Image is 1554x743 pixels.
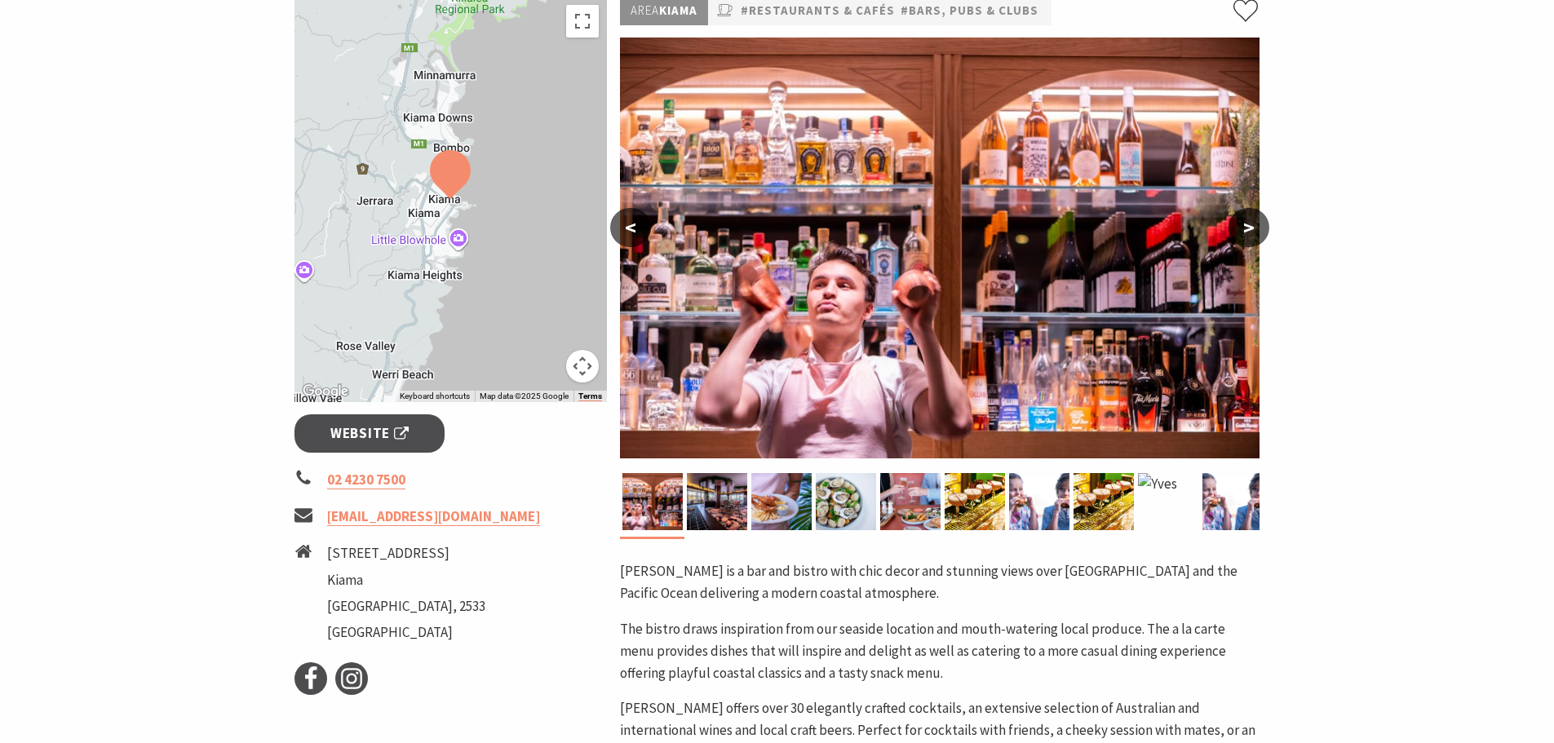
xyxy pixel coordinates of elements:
[566,5,599,38] button: Toggle fullscreen view
[327,542,485,564] li: [STREET_ADDRESS]
[741,1,895,21] a: #Restaurants & Cafés
[816,473,876,530] img: Food
[299,381,352,402] a: Open this area in Google Maps (opens a new window)
[327,621,485,643] li: [GEOGRAPHIC_DATA]
[880,473,941,530] img: Dinner
[1229,208,1269,247] button: >
[327,507,540,526] a: [EMAIL_ADDRESS][DOMAIN_NAME]
[480,391,569,400] span: Map data ©2025 Google
[687,473,747,530] img: Internal
[620,618,1260,685] p: The bistro draws inspiration from our seaside location and mouth-watering local produce. The a la...
[1009,473,1069,530] img: Yves
[327,569,485,591] li: Kiama
[330,422,409,444] span: Website
[299,381,352,402] img: Google
[901,1,1038,21] a: #Bars, Pubs & Clubs
[751,473,812,530] img: Food
[294,414,445,453] a: Website
[1074,473,1134,530] img: Yves
[1202,473,1263,530] img: Yves
[327,595,485,617] li: [GEOGRAPHIC_DATA], 2533
[620,560,1260,604] p: [PERSON_NAME] is a bar and bistro with chic decor and stunning views over [GEOGRAPHIC_DATA] and t...
[610,208,651,247] button: <
[578,391,602,401] a: Terms
[945,473,1005,530] img: Yves
[620,38,1260,458] img: Bar
[327,471,405,489] a: 02 4230 7500
[631,2,659,18] span: Area
[566,350,599,383] button: Map camera controls
[1138,473,1198,530] img: Yves
[622,473,683,530] img: Bar
[400,391,470,402] button: Keyboard shortcuts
